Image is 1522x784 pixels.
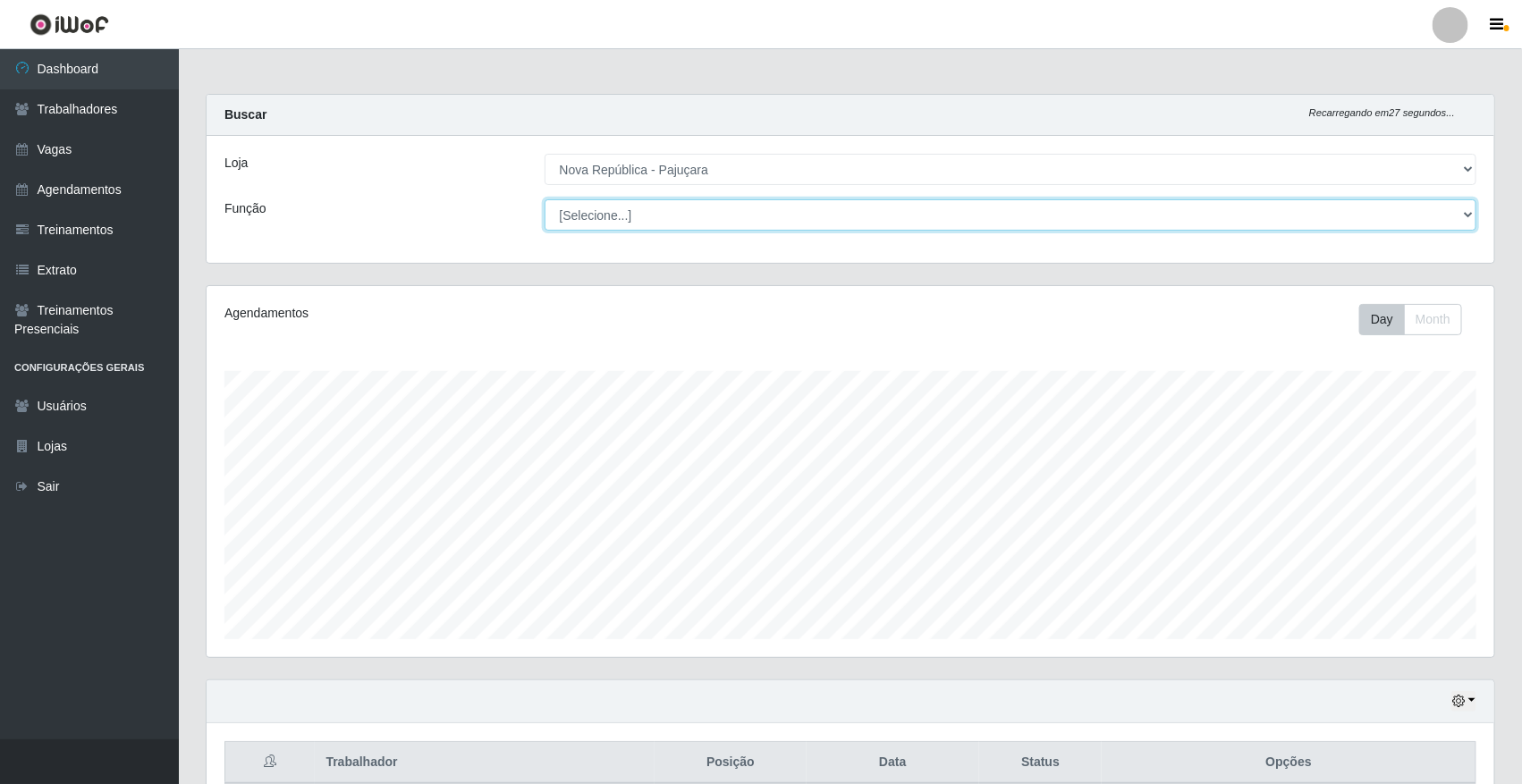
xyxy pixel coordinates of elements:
label: Função [224,199,266,218]
div: First group [1359,304,1462,335]
div: Toolbar with button groups [1359,304,1476,335]
th: Trabalhador [315,742,655,784]
img: CoreUI Logo [30,13,109,36]
th: Opções [1102,742,1475,784]
button: Month [1404,304,1462,335]
strong: Buscar [224,107,266,122]
th: Status [979,742,1103,784]
button: Day [1359,304,1405,335]
label: Loja [224,154,248,173]
i: Recarregando em 27 segundos... [1309,107,1455,118]
th: Posição [655,742,806,784]
th: Data [807,742,979,784]
div: Agendamentos [224,304,731,323]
